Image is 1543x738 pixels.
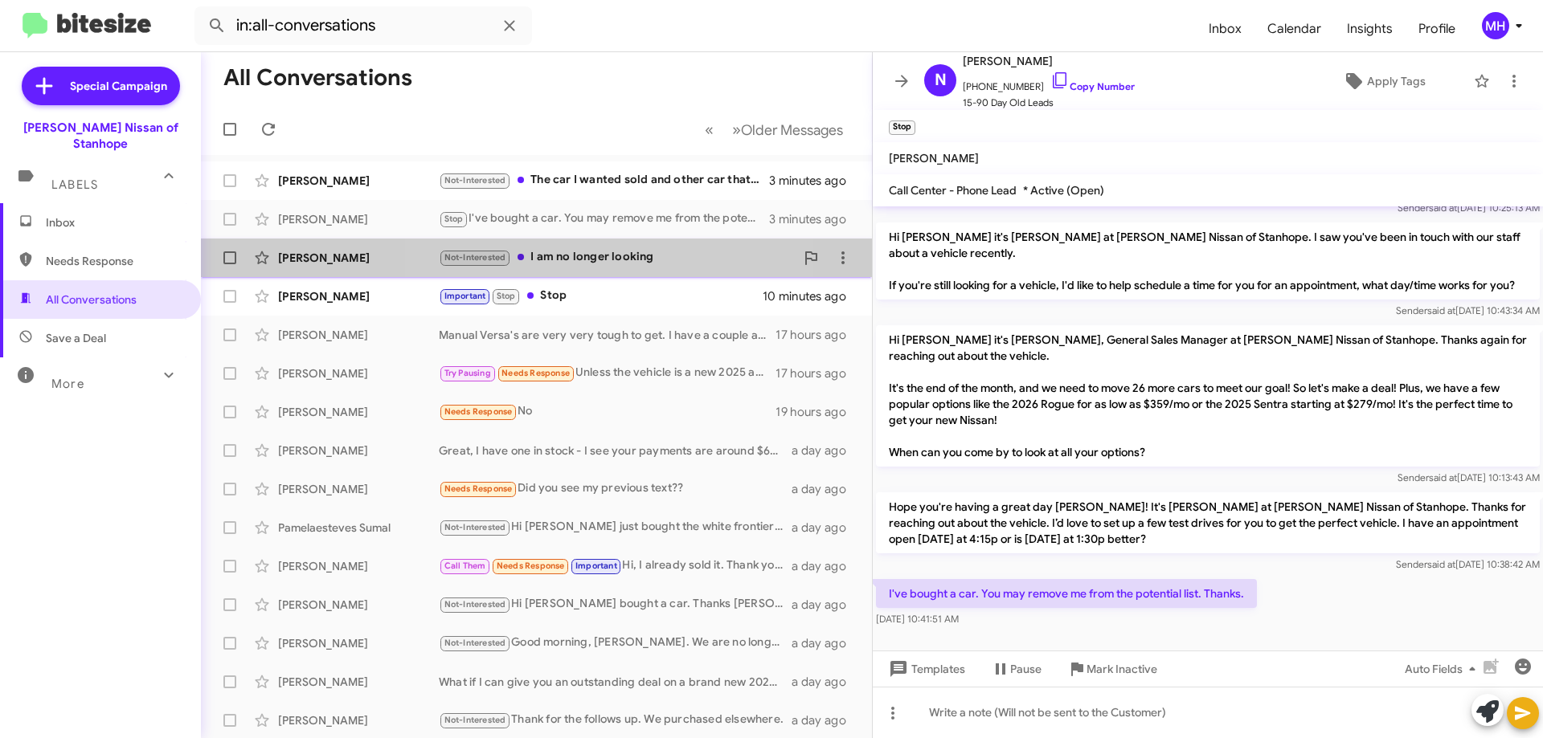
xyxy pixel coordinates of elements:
span: said at [1429,471,1457,483]
div: a day ago [792,481,859,497]
span: Auto Fields [1405,654,1482,683]
div: MH [1482,12,1509,39]
span: Not-Interested [444,638,506,648]
span: Not-Interested [444,599,506,610]
div: a day ago [792,558,859,574]
div: Hi [PERSON_NAME] bought a car. Thanks [PERSON_NAME] [439,595,792,614]
div: Manual Versa's are very very tough to get. I have a couple automatics in stock. [439,327,776,343]
span: Not-Interested [444,522,506,532]
div: [PERSON_NAME] [278,288,439,304]
div: 17 hours ago [776,327,859,343]
button: Mark Inactive [1054,654,1170,683]
div: No [439,402,776,421]
div: 3 minutes ago [769,211,859,227]
span: 15-90 Day Old Leads [963,95,1135,111]
div: a day ago [792,597,859,613]
span: Needs Response [444,483,513,494]
span: Stop [497,291,516,301]
button: Next [722,113,853,146]
span: Save a Deal [46,330,106,346]
div: [PERSON_NAME] [278,404,439,420]
span: Call Them [444,561,486,571]
span: Stop [444,214,464,224]
a: Profile [1406,6,1468,52]
span: Sender [DATE] 10:43:34 AM [1396,304,1540,316]
span: More [51,377,84,391]
div: [PERSON_NAME] [278,597,439,613]
span: Needs Response [501,368,570,378]
nav: Page navigation example [696,113,853,146]
div: Stop [439,287,763,305]
button: Auto Fields [1392,654,1495,683]
div: a day ago [792,712,859,728]
div: I've bought a car. You may remove me from the potential list. Thanks. [439,210,769,228]
span: * Active (Open) [1023,183,1104,198]
input: Search [194,6,532,45]
button: Previous [695,113,723,146]
div: [PERSON_NAME] [278,173,439,189]
span: » [732,120,741,140]
span: said at [1427,558,1455,570]
span: [PERSON_NAME] [963,51,1135,71]
div: Unless the vehicle is a new 2025 awd sr kicks for an OTD price of no more than 28k we won't be ab... [439,364,776,382]
a: Calendar [1254,6,1334,52]
span: said at [1427,304,1455,316]
span: Labels [51,177,98,192]
span: Sender [DATE] 10:38:42 AM [1396,558,1540,570]
div: Thank for the follows up. We purchased elsewhere. [439,711,792,729]
p: I've bought a car. You may remove me from the potential list. Thanks. [876,579,1257,608]
span: [PERSON_NAME] [889,151,979,165]
span: « [705,120,714,140]
span: Special Campaign [70,78,167,94]
span: Templates [886,654,965,683]
a: Inbox [1196,6,1254,52]
div: [PERSON_NAME] [278,635,439,651]
div: [PERSON_NAME] [278,211,439,227]
div: a day ago [792,674,859,690]
button: Pause [978,654,1054,683]
div: Hi [PERSON_NAME] just bought the white frontier truck not interested in purchasing another vehicl... [439,518,792,536]
div: What if I can give you an outstanding deal on a brand new 2026 Frontier? [439,674,792,690]
span: Try Pausing [444,368,491,378]
div: a day ago [792,635,859,651]
span: Inbox [46,214,182,230]
div: [PERSON_NAME] [278,250,439,266]
div: [PERSON_NAME] [278,365,439,381]
span: Not-Interested [444,252,506,263]
span: Sender [DATE] 10:13:43 AM [1398,471,1540,483]
span: N [935,67,947,93]
span: Call Center - Phone Lead [889,183,1017,198]
span: Apply Tags [1367,67,1426,96]
small: Stop [889,120,915,135]
span: Needs Response [444,406,513,417]
div: [PERSON_NAME] [278,712,439,728]
div: 19 hours ago [776,404,859,420]
button: MH [1468,12,1525,39]
p: Hope you're having a great day [PERSON_NAME]! It's [PERSON_NAME] at [PERSON_NAME] Nissan of Stanh... [876,492,1540,553]
div: Great, I have one in stock - I see your payments are around $650, I would not be able to be close... [439,442,792,459]
div: [PERSON_NAME] [278,481,439,497]
div: [PERSON_NAME] [278,558,439,574]
div: Pamelaesteves Sumal [278,520,439,536]
button: Apply Tags [1301,67,1466,96]
span: said at [1429,202,1457,214]
h1: All Conversations [223,65,412,91]
div: Good morning, [PERSON_NAME]. We are no longer shopping for a vehicle. [439,634,792,652]
span: Older Messages [741,121,843,139]
div: 3 minutes ago [769,173,859,189]
a: Insights [1334,6,1406,52]
span: Needs Response [497,561,565,571]
div: [PERSON_NAME] [278,674,439,690]
button: Templates [873,654,978,683]
div: a day ago [792,520,859,536]
span: Pause [1010,654,1042,683]
span: Needs Response [46,253,182,269]
div: [PERSON_NAME] [278,327,439,343]
div: 10 minutes ago [763,288,859,304]
div: [PERSON_NAME] [278,442,439,459]
span: Sender [DATE] 10:25:13 AM [1398,202,1540,214]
